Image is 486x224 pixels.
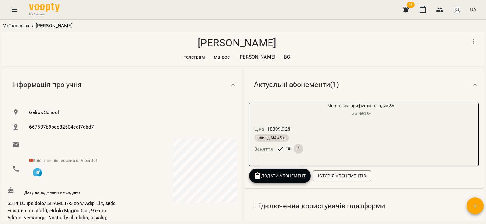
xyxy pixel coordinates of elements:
span: Gelios School [29,109,232,116]
p: телеграм [184,53,205,61]
span: Інформація про учня [12,80,82,89]
div: ВС [280,52,294,62]
span: Додати Абонемент [254,172,306,179]
div: Актуальні абонементи(1) [244,69,484,100]
div: ма рос [210,52,233,62]
div: Ментальна арифметика: Індив 3м [279,103,443,117]
div: Дату народження не задано [6,186,122,197]
h4: [PERSON_NAME] [7,37,467,49]
span: Історія абонементів [318,172,366,179]
div: Інформація про учня [2,69,242,100]
button: Історія абонементів [313,170,371,181]
span: Клієнт не підписаний на ViberBot! [29,158,99,163]
p: ма рос [214,53,230,61]
span: 18 [282,146,294,152]
div: телеграм [180,52,209,62]
a: Мої клієнти [2,23,29,28]
button: Ментальна арифметика: Індив 3м26 черв- Ціна18899.92$індивід МА 45 хвЗаняття188 [249,103,443,161]
nav: breadcrumb [2,22,484,29]
span: Актуальні абонементи ( 1 ) [254,80,339,89]
img: avatar_s.png [453,5,461,14]
span: 98 [407,2,415,8]
span: For Business [29,12,60,16]
div: Ментальна арифметика: Індив 3м [249,103,279,117]
p: [PERSON_NAME] [238,53,275,61]
div: Підключення користувачів платформи [244,190,484,222]
li: / [32,22,33,29]
span: індивід МА 45 хв [254,135,289,141]
p: ВС [284,53,290,61]
img: Telegram [33,168,42,177]
span: UA [470,6,476,13]
img: Voopty Logo [29,3,60,12]
h6: Ціна [254,125,265,133]
button: Menu [7,2,22,17]
button: UA [467,4,479,15]
p: [PERSON_NAME] [36,22,73,29]
span: 667597b9bde32504cdf7dbd7 [29,123,232,131]
button: Додати Абонемент [249,169,311,183]
span: 26 черв - [352,110,371,116]
div: [PERSON_NAME] [235,52,279,62]
span: Підключення користувачів платформи [254,201,385,211]
button: Клієнт підписаний на VooptyBot [29,164,46,180]
p: 18899.92 $ [267,125,290,133]
span: 8 [294,146,303,152]
h6: Заняття [254,145,273,153]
